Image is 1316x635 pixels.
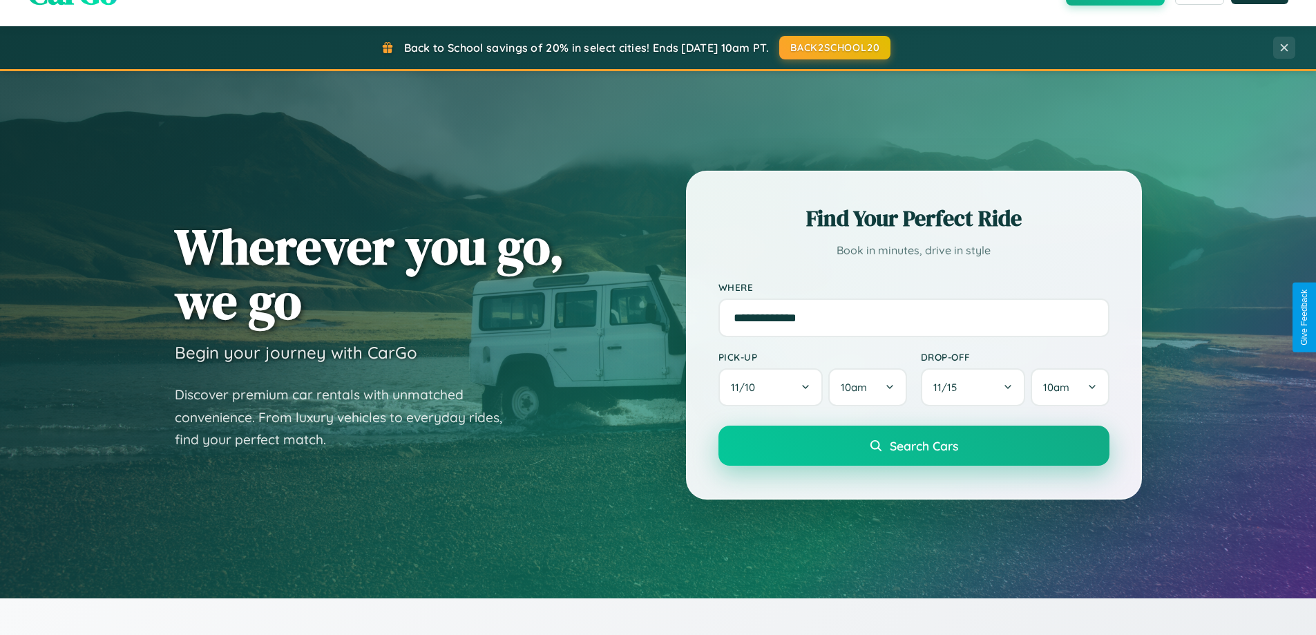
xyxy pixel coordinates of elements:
button: 10am [828,368,906,406]
h2: Find Your Perfect Ride [718,203,1109,234]
button: Search Cars [718,426,1109,466]
label: Drop-off [921,351,1109,363]
span: 11 / 15 [933,381,964,394]
span: 10am [1043,381,1069,394]
label: Where [718,281,1109,293]
h1: Wherever you go, we go [175,219,564,328]
label: Pick-up [718,351,907,363]
div: Give Feedback [1299,290,1309,345]
button: 11/10 [718,368,823,406]
span: Back to School savings of 20% in select cities! Ends [DATE] 10am PT. [404,41,769,55]
button: BACK2SCHOOL20 [779,36,890,59]
button: 11/15 [921,368,1026,406]
p: Discover premium car rentals with unmatched convenience. From luxury vehicles to everyday rides, ... [175,383,520,451]
span: Search Cars [890,438,958,453]
span: 11 / 10 [731,381,762,394]
span: 10am [841,381,867,394]
h3: Begin your journey with CarGo [175,342,417,363]
button: 10am [1031,368,1109,406]
p: Book in minutes, drive in style [718,240,1109,260]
